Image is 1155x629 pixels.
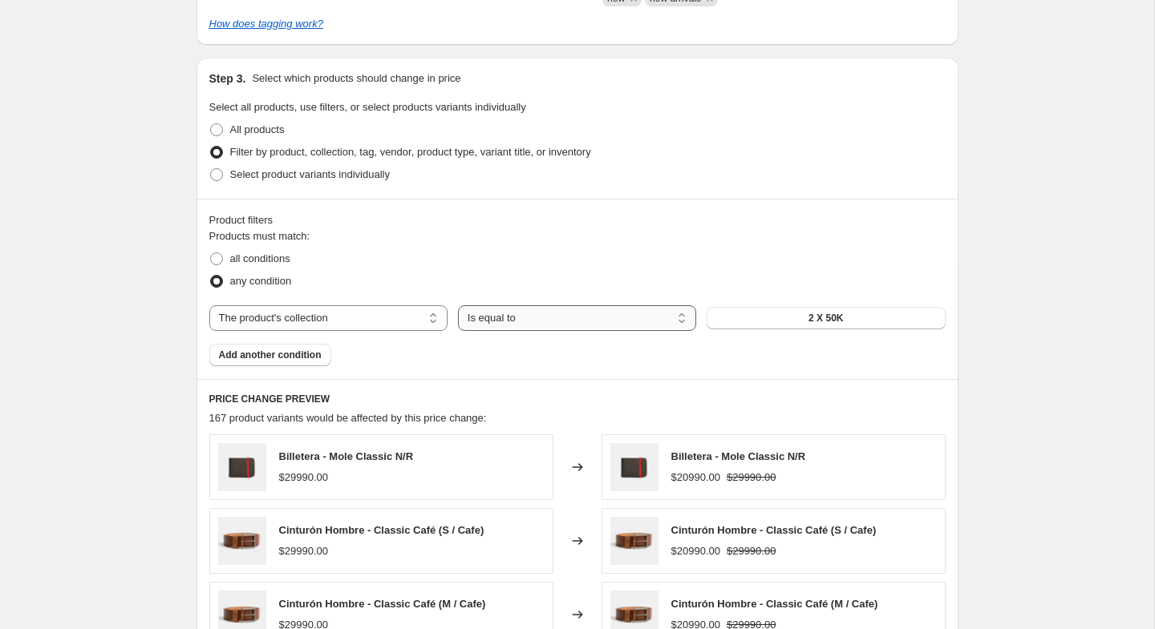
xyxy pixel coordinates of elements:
span: Filter by product, collection, tag, vendor, product type, variant title, or inventory [230,146,591,158]
div: $20990.00 [671,470,720,486]
div: $20990.00 [671,543,720,559]
div: $29990.00 [279,543,328,559]
span: Billetera - Mole Classic N/R [671,450,806,462]
span: Select all products, use filters, or select products variants individually [209,101,526,113]
button: 2 X 50K [707,307,945,329]
span: Select product variants individually [230,168,390,180]
span: Products must match: [209,230,310,242]
img: billetera-mole-classic-nr-bestias-580777_80x.jpg [218,443,266,491]
h6: PRICE CHANGE PREVIEW [209,393,946,405]
span: Cinturón Hombre - Classic Café (S / Cafe) [279,524,484,536]
span: Cinturón Hombre - Classic Café (M / Cafe) [279,598,486,610]
a: How does tagging work? [209,18,323,30]
div: $29990.00 [279,470,328,486]
span: any condition [230,275,292,287]
strike: $29990.00 [727,543,776,559]
span: Add another condition [219,349,322,361]
button: Add another condition [209,344,331,366]
span: Cinturón Hombre - Classic Café (M / Cafe) [671,598,878,610]
span: All products [230,123,285,135]
span: Cinturón Hombre - Classic Café (S / Cafe) [671,524,877,536]
img: cinturon-hombre-classic-cafe-bestias-878118_80x.jpg [218,517,266,565]
span: 2 X 50K [808,312,843,325]
h2: Step 3. [209,71,246,87]
div: Product filters [209,212,946,228]
strike: $29990.00 [727,470,776,486]
span: Billetera - Mole Classic N/R [279,450,414,462]
img: cinturon-hombre-classic-cafe-bestias-878118_80x.jpg [610,517,659,565]
span: 167 product variants would be affected by this price change: [209,412,487,424]
img: billetera-mole-classic-nr-bestias-580777_80x.jpg [610,443,659,491]
p: Select which products should change in price [252,71,460,87]
span: all conditions [230,252,290,264]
